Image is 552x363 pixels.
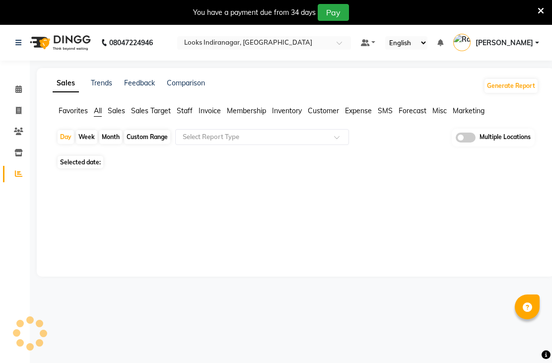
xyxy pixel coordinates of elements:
a: Feedback [124,78,155,87]
button: Generate Report [484,79,538,93]
span: Staff [177,106,193,115]
span: SMS [378,106,393,115]
span: [PERSON_NAME] [476,38,533,48]
span: All [94,106,102,115]
span: Forecast [399,106,426,115]
div: Week [76,130,97,144]
img: logo [25,29,93,57]
span: Multiple Locations [480,133,531,143]
span: Misc [432,106,447,115]
a: Sales [53,74,79,92]
div: Month [99,130,122,144]
a: Comparison [167,78,205,87]
span: Marketing [453,106,484,115]
span: Invoice [199,106,221,115]
span: Membership [227,106,266,115]
span: Sales Target [131,106,171,115]
span: Expense [345,106,372,115]
b: 08047224946 [109,29,153,57]
img: Rashi Paliwal [453,34,471,51]
span: Customer [308,106,339,115]
span: Sales [108,106,125,115]
button: Pay [318,4,349,21]
span: Inventory [272,106,302,115]
span: Selected date: [58,156,103,168]
div: Day [58,130,74,144]
div: You have a payment due from 34 days [193,7,316,18]
span: Favorites [59,106,88,115]
a: Trends [91,78,112,87]
div: Custom Range [124,130,170,144]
